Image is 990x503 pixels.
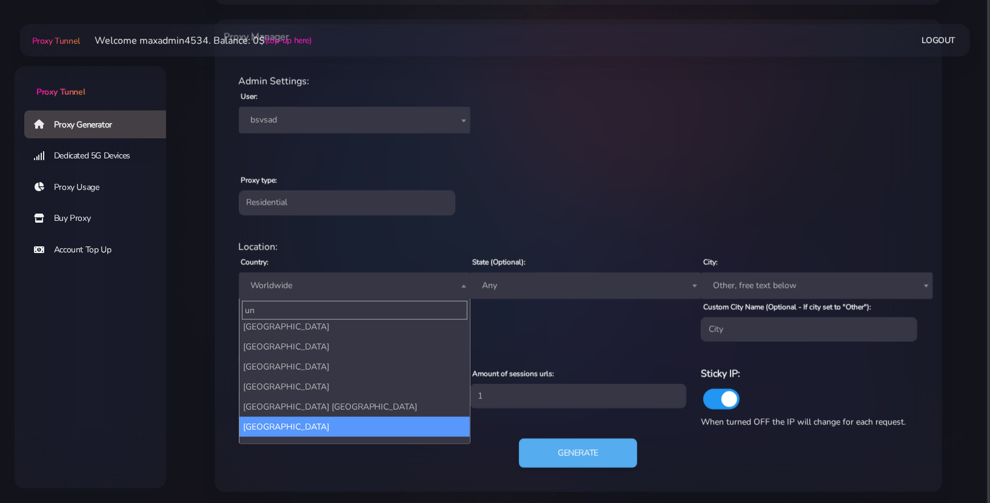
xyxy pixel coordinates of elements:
span: Proxy Tunnel [32,35,80,47]
a: Proxy Generator [24,110,176,138]
a: Proxy Tunnel [15,66,166,98]
li: Welcome maxadmin4534. Balance: 0$ [80,33,312,48]
span: Any [477,277,694,294]
input: Search [242,301,467,320]
span: Other, free text below [701,272,932,299]
span: bsvsad [239,107,470,133]
li: [GEOGRAPHIC_DATA] [GEOGRAPHIC_DATA] [239,397,470,417]
a: (top-up here) [265,34,312,47]
input: City [701,317,917,342]
span: Any [470,272,701,299]
span: Other, free text below [708,277,925,294]
div: Proxy Settings: [232,351,925,366]
span: bsvsad [246,112,463,129]
label: User: [241,91,258,102]
li: [GEOGRAPHIC_DATA] [239,357,470,377]
div: Location: [232,240,925,254]
span: Worldwide [239,272,470,299]
a: Dedicated 5G Devices [24,142,176,170]
li: [GEOGRAPHIC_DATA] [239,417,470,437]
a: Account Top Up [24,236,176,264]
a: Logout [922,29,956,52]
label: Amount of sessions urls: [472,368,554,379]
a: Buy Proxy [24,204,176,232]
li: [GEOGRAPHIC_DATA] [239,337,470,357]
label: Country: [241,257,269,268]
li: [GEOGRAPHIC_DATA] [239,377,470,397]
li: [GEOGRAPHIC_DATA] [239,437,470,457]
span: Worldwide [246,277,463,294]
button: Generate [519,439,637,468]
a: Proxy Usage [24,174,176,201]
label: Proxy type: [241,175,278,186]
h6: Sticky IP: [701,366,917,382]
span: When turned OFF the IP will change for each request. [701,416,906,428]
label: State (Optional): [472,257,526,268]
label: City: [703,257,718,268]
span: Proxy Tunnel [36,86,85,98]
label: Custom City Name (Optional - If city set to "Other"): [703,302,871,312]
iframe: Webchat Widget [931,444,975,488]
li: [GEOGRAPHIC_DATA] [239,317,470,337]
div: Admin Settings: [232,74,925,89]
a: Proxy Tunnel [30,31,80,50]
